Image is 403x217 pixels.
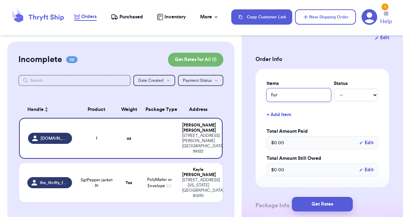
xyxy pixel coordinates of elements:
[183,78,212,83] span: Payment Status
[359,166,374,173] button: Edit
[375,34,389,41] button: Edit
[127,136,131,140] strong: oz
[133,75,175,86] button: Date Created
[157,14,186,20] a: Inventory
[295,9,356,25] button: New Shipping Order
[18,75,131,86] input: Search
[256,55,389,63] h3: Order Info
[147,177,172,188] span: PolyMailer or Envelope ✉️
[111,14,143,20] a: Purchased
[44,105,49,114] button: Sort ascending
[41,136,68,141] span: [DOMAIN_NAME]
[40,180,68,185] span: the_thrifty_forager
[138,78,163,83] span: Date Created
[182,177,215,198] div: [STREET_ADDRESS][US_STATE] [GEOGRAPHIC_DATA] , CO 80210
[18,54,62,65] h2: Incomplete
[141,101,178,118] th: Package Type
[359,139,374,146] button: Edit
[380,11,392,26] a: Help
[231,9,292,25] button: Copy Customer Link
[380,17,392,26] span: Help
[126,181,132,185] strong: 7 oz
[117,101,141,118] th: Weight
[182,133,214,154] div: [STREET_ADDRESS][PERSON_NAME] [GEOGRAPHIC_DATA] , WA 98122
[200,14,219,20] div: More
[96,136,97,141] span: f
[74,13,97,21] a: Orders
[382,3,388,10] div: 1
[267,80,331,87] label: Items
[361,9,377,25] a: 1
[271,166,284,173] span: $ 0.00
[178,101,223,118] th: Address
[182,123,214,133] div: [PERSON_NAME] [PERSON_NAME]
[182,167,215,177] div: Kayle [PERSON_NAME]
[264,107,381,122] button: + Add Item
[168,53,223,67] button: Get Rates for All (1)
[267,128,378,135] label: Total Amount Paid
[76,101,117,118] th: Product
[119,14,143,20] span: Purchased
[27,106,44,113] span: Handle
[66,56,78,63] span: 02
[178,75,223,86] button: Payment Status
[292,197,353,211] button: Get Rates
[81,13,97,20] span: Orders
[334,80,378,87] label: Status
[271,139,284,146] span: $ 0.00
[80,177,113,188] span: SgtPepper jacket 3t
[267,155,378,162] label: Total Amount Still Owed
[164,14,186,20] span: Inventory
